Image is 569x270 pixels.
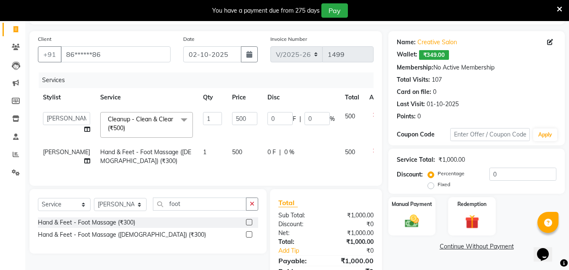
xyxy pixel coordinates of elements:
[419,50,449,60] span: ₹349.00
[326,256,380,266] div: ₹1,000.00
[38,46,61,62] button: +91
[417,112,421,121] div: 0
[450,128,530,141] input: Enter Offer / Coupon Code
[125,124,129,132] a: x
[397,63,556,72] div: No Active Membership
[38,88,95,107] th: Stylist
[340,88,364,107] th: Total
[326,211,380,220] div: ₹1,000.00
[183,35,195,43] label: Date
[397,170,423,179] div: Discount:
[279,148,281,157] span: |
[345,112,355,120] span: 500
[397,50,417,60] div: Wallet:
[284,148,294,157] span: 0 %
[267,148,276,157] span: 0 F
[212,6,320,15] div: You have a payment due from 275 days
[438,181,450,188] label: Fixed
[326,220,380,229] div: ₹0
[397,130,450,139] div: Coupon Code
[427,100,459,109] div: 01-10-2025
[533,128,557,141] button: Apply
[433,88,436,96] div: 0
[39,72,380,88] div: Services
[438,155,465,164] div: ₹1,000.00
[198,88,227,107] th: Qty
[299,115,301,123] span: |
[326,229,380,238] div: ₹1,000.00
[335,246,380,255] div: ₹0
[345,148,355,156] span: 500
[95,88,198,107] th: Service
[203,148,206,156] span: 1
[272,220,326,229] div: Discount:
[270,35,307,43] label: Invoice Number
[100,148,191,165] span: Hand & Feet - Foot Massage ([DEMOGRAPHIC_DATA]) (₹300)
[534,236,561,262] iframe: chat widget
[321,3,348,18] button: Pay
[390,242,563,251] a: Continue Without Payment
[432,75,442,84] div: 107
[153,198,246,211] input: Search or Scan
[326,238,380,246] div: ₹1,000.00
[61,46,171,62] input: Search by Name/Mobile/Email/Code
[38,230,206,239] div: Hand & Feet - Foot Massage ([DEMOGRAPHIC_DATA]) (₹300)
[397,38,416,47] div: Name:
[272,211,326,220] div: Sub Total:
[461,213,484,230] img: _gift.svg
[232,148,242,156] span: 500
[397,88,431,96] div: Card on file:
[397,63,433,72] div: Membership:
[38,35,51,43] label: Client
[38,218,135,227] div: Hand & Feet - Foot Massage (₹300)
[364,88,392,107] th: Action
[438,170,465,177] label: Percentage
[330,115,335,123] span: %
[227,88,262,107] th: Price
[397,155,435,164] div: Service Total:
[272,256,326,266] div: Payable:
[417,38,457,47] a: Creative Salon
[293,115,296,123] span: F
[457,200,486,208] label: Redemption
[397,100,425,109] div: Last Visit:
[262,88,340,107] th: Disc
[43,148,90,156] span: [PERSON_NAME]
[108,115,173,132] span: Cleanup - Clean & Clear (₹500)
[401,213,423,229] img: _cash.svg
[392,200,432,208] label: Manual Payment
[272,229,326,238] div: Net:
[397,112,416,121] div: Points:
[397,75,430,84] div: Total Visits:
[272,246,335,255] a: Add Tip
[272,238,326,246] div: Total:
[278,198,298,207] span: Total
